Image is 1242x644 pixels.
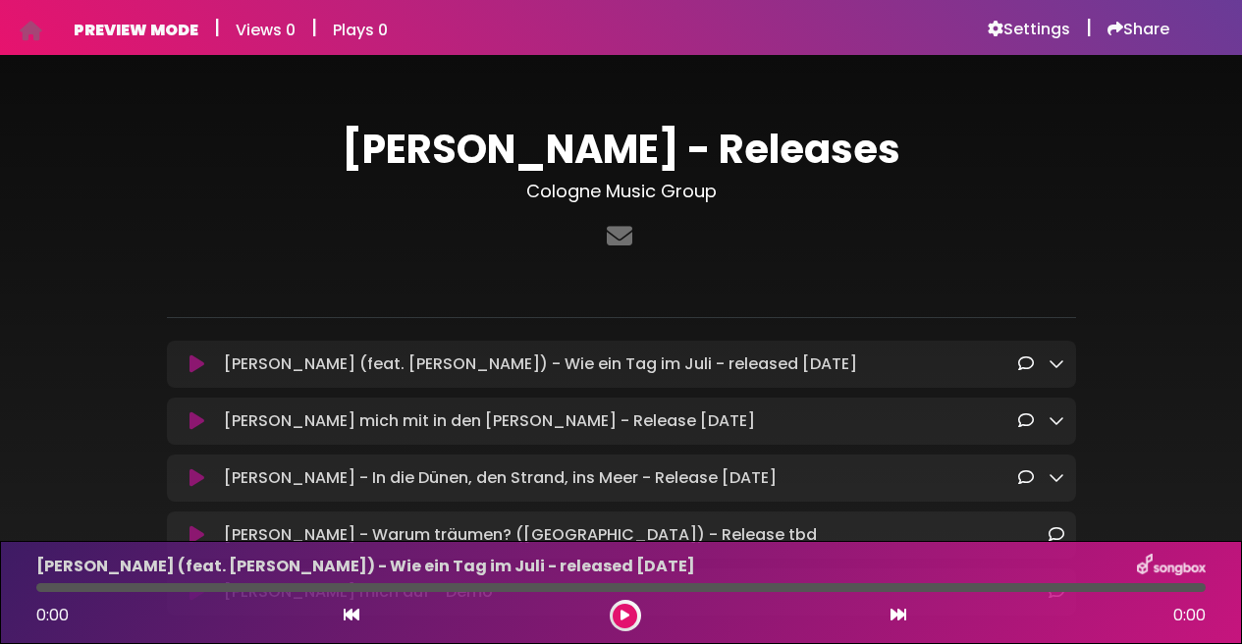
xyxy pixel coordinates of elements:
p: [PERSON_NAME] - Warum träumen? ([GEOGRAPHIC_DATA]) - Release tbd [224,523,817,547]
h1: [PERSON_NAME] - Releases [167,126,1076,173]
h3: Cologne Music Group [167,181,1076,202]
h6: PREVIEW MODE [74,21,198,39]
p: [PERSON_NAME] (feat. [PERSON_NAME]) - Wie ein Tag im Juli - released [DATE] [36,555,695,578]
h5: | [311,16,317,39]
a: Share [1107,20,1169,39]
p: [PERSON_NAME] (feat. [PERSON_NAME]) - Wie ein Tag im Juli - released [DATE] [224,352,857,376]
p: [PERSON_NAME] mich mit in den [PERSON_NAME] - Release [DATE] [224,409,755,433]
h5: | [214,16,220,39]
span: 0:00 [1173,604,1206,627]
a: Settings [988,20,1070,39]
p: [PERSON_NAME] - In die Dünen, den Strand, ins Meer - Release [DATE] [224,466,777,490]
img: songbox-logo-white.png [1137,554,1206,579]
h6: Views 0 [236,21,296,39]
span: 0:00 [36,604,69,626]
h5: | [1086,16,1092,39]
h6: Plays 0 [333,21,388,39]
